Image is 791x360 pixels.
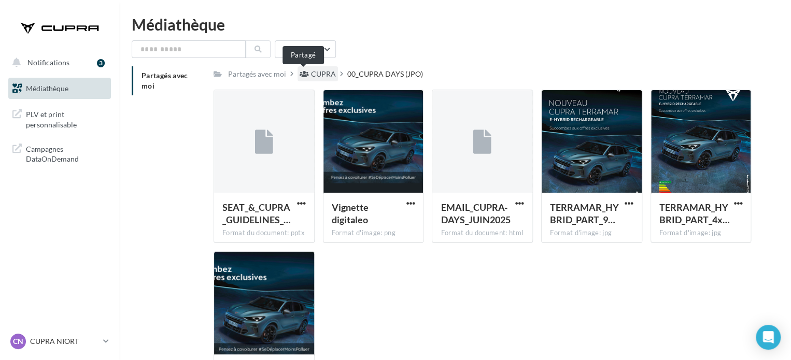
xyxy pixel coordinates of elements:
span: TERRAMAR_HYBRID_PART_9X16 copie [550,201,619,225]
div: Format d'image: jpg [659,228,743,238]
a: Campagnes DataOnDemand [6,138,113,168]
div: 00_CUPRA DAYS (JPO) [347,69,423,79]
a: PLV et print personnalisable [6,103,113,134]
div: Format d'image: png [332,228,415,238]
div: Format du document: pptx [222,228,306,238]
p: CUPRA NIORT [30,336,99,347]
span: Partagés avec moi [142,71,188,90]
a: Médiathèque [6,78,113,99]
div: 3 [97,59,105,67]
span: Médiathèque [26,84,68,93]
span: EMAIL_CUPRA-DAYS_JUIN2025 [441,201,510,225]
span: TERRAMAR_HYBRID_PART_4x5 copie [659,201,730,225]
button: Notifications 3 [6,52,109,74]
div: Médiathèque [132,17,779,32]
div: Format d'image: jpg [550,228,633,238]
div: Partagés avec moi [228,69,286,79]
span: CN [13,336,23,347]
span: Campagnes DataOnDemand [26,142,107,164]
div: Format du document: html [441,228,524,238]
div: Partagé [282,46,324,64]
span: PLV et print personnalisable [26,107,107,129]
span: SEAT_&_CUPRA_GUIDELINES_JPO_2025 [222,201,291,225]
span: Notifications [27,58,69,67]
a: CN CUPRA NIORT [8,332,111,351]
div: Open Intercom Messenger [756,325,781,350]
div: CUPRA [311,69,336,79]
button: Filtrer par [275,40,336,58]
span: Vignette digitaleo [332,201,369,225]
